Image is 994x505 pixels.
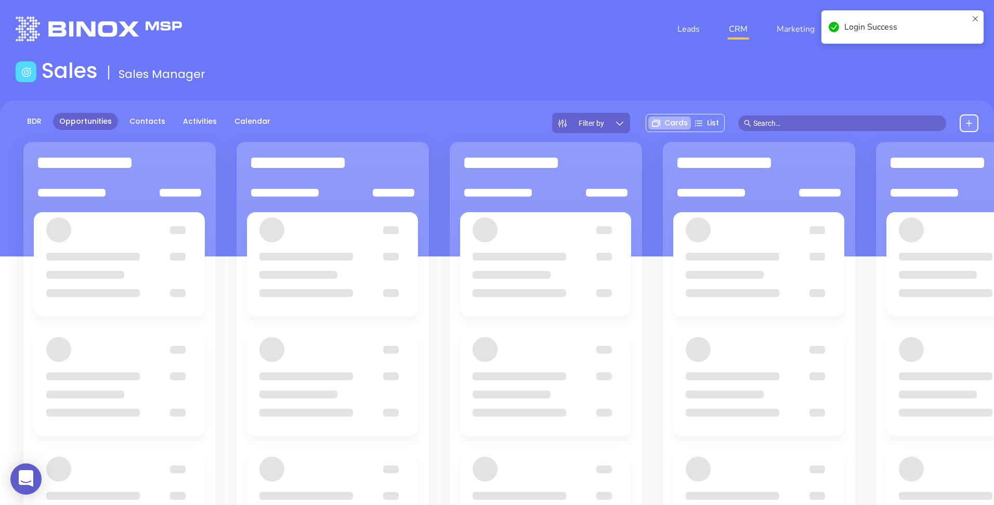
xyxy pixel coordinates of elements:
[579,120,604,127] span: Filter by
[844,21,968,33] div: Login Success
[123,113,172,130] a: Contacts
[119,66,205,82] span: Sales Manager
[744,120,751,127] span: search
[21,113,48,130] a: BDR
[673,19,704,40] a: Leads
[773,19,819,40] a: Marketing
[648,116,691,130] div: Cards
[753,118,940,129] input: Search…
[16,17,182,41] img: logo
[42,58,98,83] h1: Sales
[177,113,223,130] a: Activities
[53,113,118,130] a: Opportunities
[725,19,752,40] a: CRM
[691,116,722,130] div: List
[228,113,277,130] a: Calendar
